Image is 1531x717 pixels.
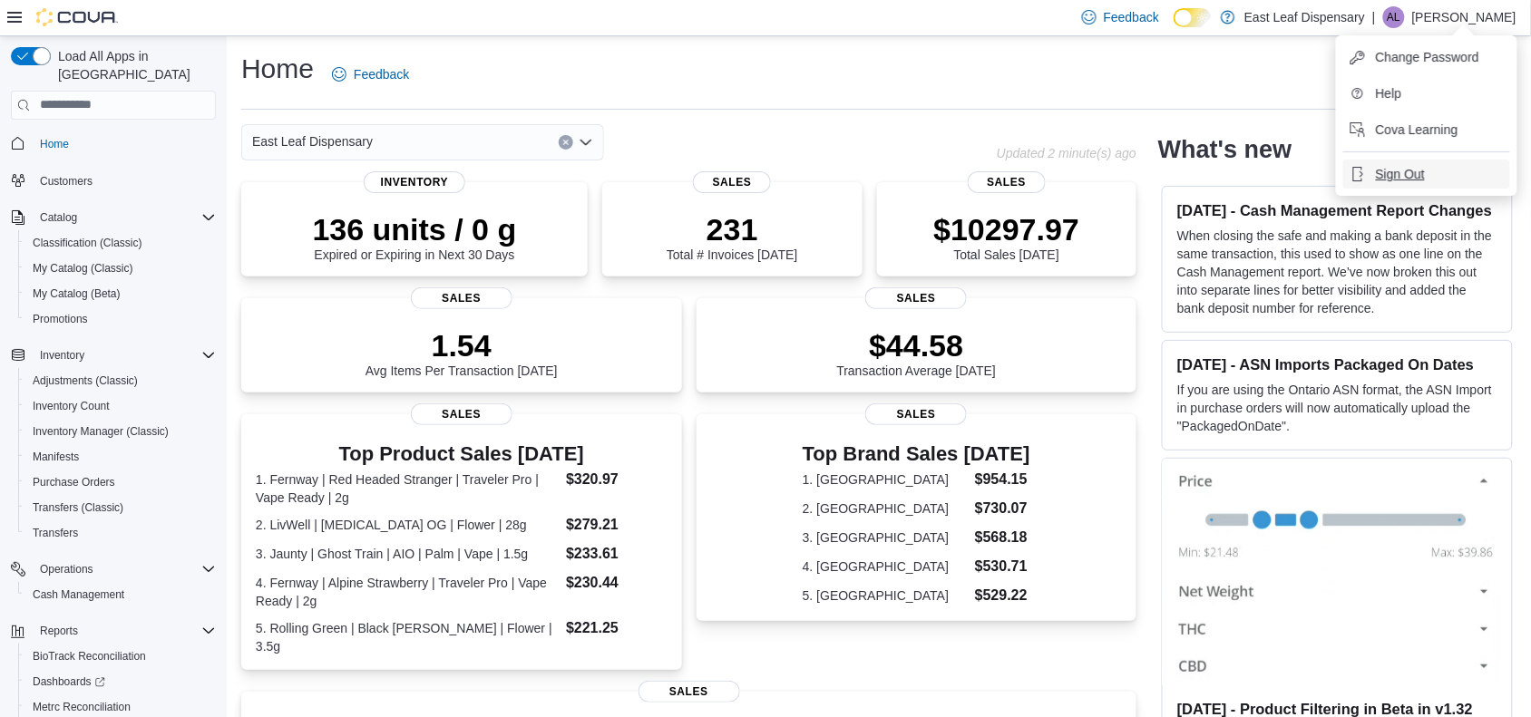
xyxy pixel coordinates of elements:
[25,421,176,442] a: Inventory Manager (Classic)
[33,526,78,540] span: Transfers
[33,620,216,642] span: Reports
[33,286,121,301] span: My Catalog (Beta)
[1372,6,1376,28] p: |
[33,261,133,276] span: My Catalog (Classic)
[33,424,169,439] span: Inventory Manager (Classic)
[36,8,118,26] img: Cova
[837,327,997,363] p: $44.58
[968,171,1046,193] span: Sales
[25,645,153,667] a: BioTrack Reconciliation
[1376,165,1425,183] span: Sign Out
[33,700,131,714] span: Metrc Reconciliation
[18,669,223,694] a: Dashboards
[25,446,216,468] span: Manifests
[366,327,558,363] p: 1.54
[256,574,559,610] dt: 4. Fernway | Alpine Strawberry | Traveler Pro | Vape Ready | 2g
[579,135,593,150] button: Open list of options
[25,232,216,254] span: Classification (Classic)
[18,495,223,520] button: Transfers (Classic)
[1343,115,1510,144] button: Cova Learning
[33,587,124,602] span: Cash Management
[40,348,84,363] span: Inventory
[366,327,558,378] div: Avg Items Per Transaction [DATE]
[25,370,145,392] a: Adjustments (Classic)
[803,443,1030,465] h3: Top Brand Sales [DATE]
[33,207,216,228] span: Catalog
[865,403,967,425] span: Sales
[803,499,968,518] dt: 2. [GEOGRAPHIC_DATA]
[25,308,95,330] a: Promotions
[1177,227,1497,317] p: When closing the safe and making a bank deposit in the same transaction, this used to show as one...
[33,558,101,580] button: Operations
[25,497,131,518] a: Transfers (Classic)
[4,618,223,644] button: Reports
[1376,121,1458,139] span: Cova Learning
[354,65,409,83] span: Feedback
[25,522,216,544] span: Transfers
[25,645,216,667] span: BioTrack Reconciliation
[411,287,512,309] span: Sales
[25,370,216,392] span: Adjustments (Classic)
[559,135,573,150] button: Clear input
[25,471,122,493] a: Purchase Orders
[1412,6,1516,28] p: [PERSON_NAME]
[33,344,216,366] span: Inventory
[256,516,559,534] dt: 2. LivWell | [MEDICAL_DATA] OG | Flower | 28g
[566,469,667,490] dd: $320.97
[18,256,223,281] button: My Catalog (Classic)
[18,393,223,419] button: Inventory Count
[865,287,967,309] span: Sales
[33,475,115,489] span: Purchase Orders
[33,236,142,250] span: Classification (Classic)
[364,171,465,193] span: Inventory
[256,545,559,563] dt: 3. Jaunty | Ghost Train | AIO | Palm | Vape | 1.5g
[18,644,223,669] button: BioTrack Reconciliation
[837,327,997,378] div: Transaction Average [DATE]
[313,211,517,262] div: Expired or Expiring in Next 30 Days
[18,470,223,495] button: Purchase Orders
[33,500,123,515] span: Transfers (Classic)
[25,395,216,417] span: Inventory Count
[33,132,216,155] span: Home
[25,522,85,544] a: Transfers
[667,211,797,262] div: Total # Invoices [DATE]
[975,498,1030,519] dd: $730.07
[1343,79,1510,108] button: Help
[18,520,223,546] button: Transfers
[667,211,797,247] p: 231
[1104,8,1159,26] span: Feedback
[33,399,110,413] span: Inventory Count
[51,47,216,83] span: Load All Apps in [GEOGRAPHIC_DATA]
[997,146,1136,160] p: Updated 2 minute(s) ago
[693,171,771,193] span: Sales
[1376,48,1479,66] span: Change Password
[252,131,373,152] span: East Leaf Dispensary
[934,211,1080,262] div: Total Sales [DATE]
[1376,84,1402,102] span: Help
[313,211,517,247] p: 136 units / 0 g
[25,395,117,417] a: Inventory Count
[25,257,216,279] span: My Catalog (Classic)
[325,56,416,92] a: Feedback
[1174,27,1175,28] span: Dark Mode
[803,586,968,605] dt: 5. [GEOGRAPHIC_DATA]
[25,283,128,305] a: My Catalog (Beta)
[803,470,968,489] dt: 1. [GEOGRAPHIC_DATA]
[639,681,740,702] span: Sales
[803,557,968,576] dt: 4. [GEOGRAPHIC_DATA]
[1343,160,1510,189] button: Sign Out
[33,312,88,326] span: Promotions
[934,211,1080,247] p: $10297.97
[33,620,85,642] button: Reports
[241,51,314,87] h1: Home
[25,421,216,442] span: Inventory Manager (Classic)
[1383,6,1405,28] div: Alex Librera
[4,131,223,157] button: Home
[18,582,223,607] button: Cash Management
[975,585,1030,606] dd: $529.22
[1174,8,1212,27] input: Dark Mode
[975,527,1030,548] dd: $568.18
[18,444,223,470] button: Manifests
[33,170,100,192] a: Customers
[33,558,216,580] span: Operations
